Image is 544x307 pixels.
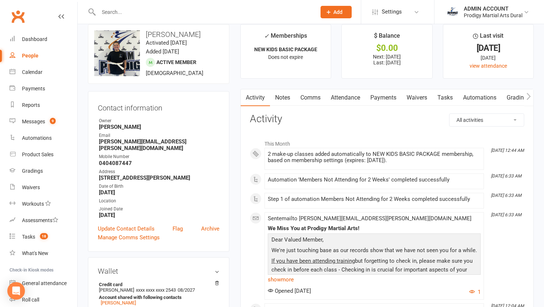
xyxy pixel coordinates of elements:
[268,225,481,232] div: We Miss You at Prodigy Martial Arts!
[22,102,40,108] div: Reports
[99,282,216,287] strong: Credit card
[22,135,52,141] div: Automations
[99,138,219,151] strong: [PERSON_NAME][EMAIL_ADDRESS][PERSON_NAME][DOMAIN_NAME]
[173,224,183,233] a: Flag
[469,288,481,296] button: 1
[99,206,219,213] div: Joined Date
[22,86,45,91] div: Payments
[22,151,53,157] div: Product Sales
[10,275,77,292] a: General attendance kiosk mode
[136,287,176,293] span: xxxx xxxx xxxx 2543
[22,297,39,303] div: Roll call
[10,212,77,229] a: Assessments
[432,89,458,106] a: Tasks
[146,40,187,46] time: Activated [DATE]
[10,48,77,64] a: People
[96,7,311,17] input: Search...
[491,193,521,198] i: [DATE] 6:33 AM
[22,119,45,124] div: Messages
[22,280,67,286] div: General attendance
[270,89,295,106] a: Notes
[348,54,425,65] p: Next: [DATE] Last: [DATE]
[295,89,326,106] a: Comms
[254,46,317,52] strong: NEW KIDS BASIC PACKAGE
[270,246,479,257] p: We're just touching base as our records show that we have not seen you for a while.
[268,54,303,60] span: Does not expire
[22,69,42,75] div: Calendar
[10,64,77,81] a: Calendar
[268,215,471,222] span: Sent email to [PERSON_NAME][EMAIL_ADDRESS][PERSON_NAME][DOMAIN_NAME]
[445,5,460,19] img: thumb_image1686208220.png
[382,4,402,20] span: Settings
[99,198,219,205] div: Location
[10,113,77,130] a: Messages 9
[271,258,355,264] u: If you have been attending training
[99,153,219,160] div: Mobile Number
[10,81,77,97] a: Payments
[98,224,155,233] a: Update Contact Details
[99,168,219,175] div: Address
[99,189,219,196] strong: [DATE]
[464,5,522,12] div: ADMIN ACCOUNT
[7,282,25,300] div: Open Intercom Messenger
[10,179,77,196] a: Waivers
[10,245,77,262] a: What's New
[98,233,160,242] a: Manage Comms Settings
[10,196,77,212] a: Workouts
[241,89,270,106] a: Activity
[264,33,269,40] i: ✓
[268,177,481,183] div: Automation 'Members Not Attending for 2 Weeks' completed successfully
[10,97,77,113] a: Reports
[99,212,219,218] strong: [DATE]
[99,132,219,139] div: Email
[99,183,219,190] div: Date of Birth
[94,30,223,38] h3: [PERSON_NAME]
[365,89,401,106] a: Payments
[250,136,524,148] li: This Month
[268,288,311,294] span: Opened [DATE]
[401,89,432,106] a: Waivers
[326,89,365,106] a: Attendance
[99,295,216,300] strong: Account shared with following contacts
[22,184,40,190] div: Waivers
[98,281,219,307] li: [PERSON_NAME]
[146,70,203,76] span: [DEMOGRAPHIC_DATA]
[22,53,38,59] div: People
[22,250,48,256] div: What's New
[333,9,343,15] span: Add
[268,196,481,202] div: Step 1 of automation Members Not Attending for 2 Weeks completed successfully
[458,89,502,106] a: Automations
[99,175,219,181] strong: [STREET_ADDRESS][PERSON_NAME]
[268,151,481,164] div: 2 make-up classes added automatically to NEW KIDS BASIC PACKAGE membership, based on membership s...
[98,267,219,275] h3: Wallet
[10,31,77,48] a: Dashboard
[264,31,307,45] div: Memberships
[22,201,44,207] div: Workouts
[268,274,481,285] a: show more
[270,257,479,285] p: but forgetting to check in, please make sure you check in before each class - Checking in is cruc...
[464,12,522,19] div: Prodigy Martial Arts Dural
[50,118,56,124] span: 9
[22,234,35,240] div: Tasks
[99,160,219,166] strong: 0404087447
[10,130,77,146] a: Automations
[9,7,27,26] a: Clubworx
[10,229,77,245] a: Tasks 18
[270,235,479,246] p: Dear Valued Member,
[94,30,140,76] img: image1725419909.png
[178,287,195,293] span: 08/2027
[10,146,77,163] a: Product Sales
[450,44,527,52] div: [DATE]
[99,117,219,124] div: Owner
[491,173,521,179] i: [DATE] 6:33 AM
[491,212,521,217] i: [DATE] 6:33 AM
[22,217,58,223] div: Assessments
[473,31,503,44] div: Last visit
[99,124,219,130] strong: [PERSON_NAME]
[101,300,136,306] a: [PERSON_NAME]
[10,163,77,179] a: Gradings
[348,44,425,52] div: $0.00
[450,54,527,62] div: [DATE]
[156,59,196,65] span: Active member
[470,63,507,69] a: view attendance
